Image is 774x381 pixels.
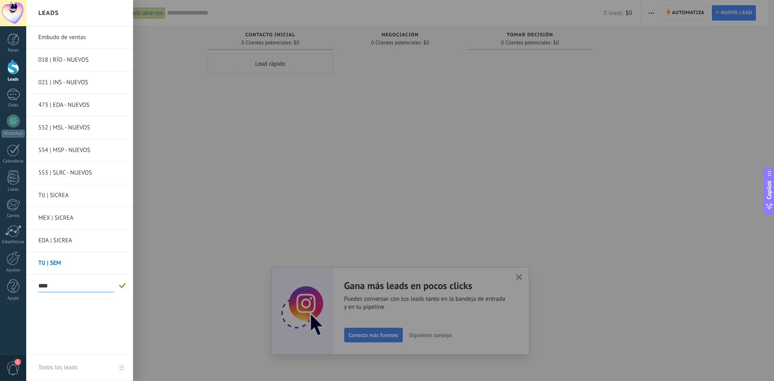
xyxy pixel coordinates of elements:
a: Embudo de ventas [38,26,125,49]
a: TIJ | SICREA [38,184,125,207]
a: EDA | SICREA [38,229,125,252]
a: 473 | EDA - NUEVOS [38,94,125,117]
span: 1 [15,359,21,365]
a: 553 | SLRC - NUEVOS [38,162,125,184]
div: Ajustes [2,268,25,273]
div: Panel [2,48,25,53]
span: Copilot [765,181,773,199]
a: 018 | RÍO - NUEVOS [38,49,125,71]
div: Todos los leads [38,356,77,379]
a: TIJ | SEM [38,252,125,275]
div: Estadísticas [2,239,25,245]
a: 552 | MSL - NUEVOS [38,117,125,139]
h2: Leads [38,0,59,26]
div: Listas [2,187,25,192]
a: MEX | SICREA [38,207,125,229]
a: 554 | MSP - NUEVOS [38,139,125,162]
a: 021 | INS - NUEVOS [38,71,125,94]
a: Todos los leads [26,355,133,381]
div: WhatsApp [2,130,25,137]
div: Correo [2,213,25,219]
div: Ayuda [2,296,25,301]
div: Leads [2,77,25,82]
div: Calendario [2,159,25,164]
div: Chats [2,103,25,108]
